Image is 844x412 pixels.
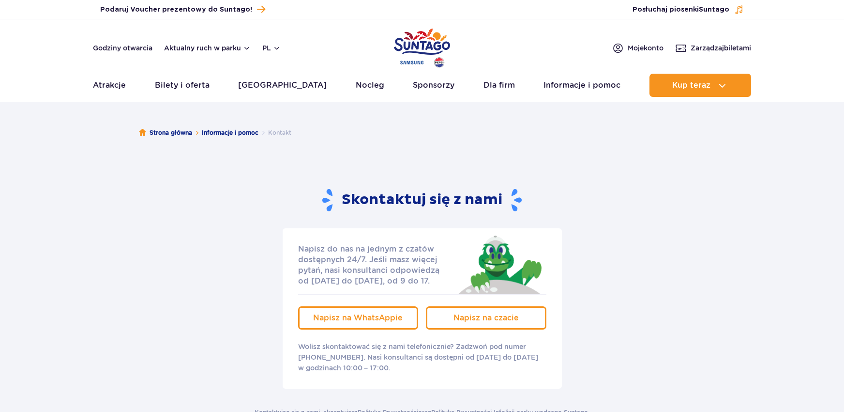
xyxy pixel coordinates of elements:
a: Informacje i pomoc [202,128,258,138]
span: Podaruj Voucher prezentowy do Suntago! [100,5,252,15]
a: Godziny otwarcia [93,43,152,53]
a: Podaruj Voucher prezentowy do Suntago! [100,3,265,16]
a: Bilety i oferta [155,74,210,97]
a: Nocleg [356,74,384,97]
button: pl [262,43,281,53]
button: Posłuchaj piosenkiSuntago [633,5,744,15]
a: [GEOGRAPHIC_DATA] [238,74,327,97]
a: Napisz na WhatsAppie [298,306,419,330]
p: Wolisz skontaktować się z nami telefonicznie? Zadzwoń pod numer [PHONE_NUMBER]. Nasi konsultanci ... [298,341,546,373]
a: Mojekonto [612,42,663,54]
a: Informacje i pomoc [543,74,620,97]
span: Zarządzaj biletami [691,43,751,53]
li: Kontakt [258,128,291,138]
a: Dla firm [483,74,515,97]
span: Kup teraz [672,81,710,90]
span: Moje konto [628,43,663,53]
a: Napisz na czacie [426,306,546,330]
a: Sponsorzy [413,74,454,97]
span: Posłuchaj piosenki [633,5,729,15]
a: Park of Poland [394,24,450,69]
a: Zarządzajbiletami [675,42,751,54]
span: Suntago [699,6,729,13]
a: Atrakcje [93,74,126,97]
span: Napisz na czacie [453,313,519,322]
img: Jay [452,233,546,294]
span: Napisz na WhatsAppie [313,313,403,322]
button: Kup teraz [649,74,751,97]
button: Aktualny ruch w parku [164,44,251,52]
h2: Skontaktuj się z nami [322,188,522,213]
a: Strona główna [139,128,192,138]
p: Napisz do nas na jednym z czatów dostępnych 24/7. Jeśli masz więcej pytań, nasi konsultanci odpow... [298,244,449,286]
